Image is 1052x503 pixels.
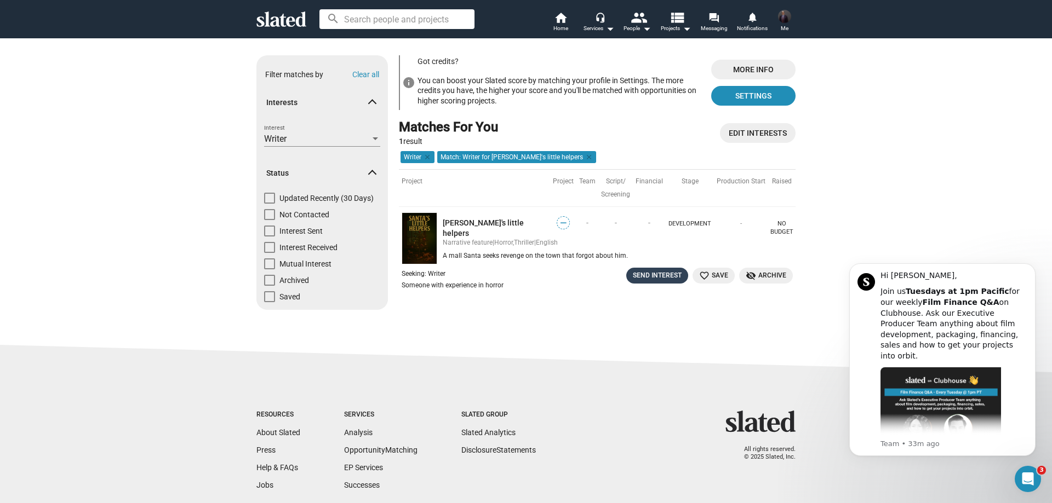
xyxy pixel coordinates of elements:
[265,70,323,80] div: Filter matches by
[746,270,786,281] span: Archive
[402,212,437,264] img: Santa's little helpers
[557,218,569,228] span: —
[631,9,647,25] mat-icon: people
[720,86,787,106] span: Settings
[344,463,383,472] a: EP Services
[778,10,791,23] img: James Marcus
[598,206,633,239] td: -
[266,97,369,108] span: Interests
[598,169,633,207] th: Script/ Screening
[661,22,691,35] span: Projects
[680,22,693,35] mat-icon: arrow_drop_down
[693,268,735,284] button: Save
[344,446,418,454] a: OpportunityMatching
[399,55,796,119] sl-promotion: Got credits?
[443,218,550,238] a: [PERSON_NAME]'s little helpers
[746,270,756,281] mat-icon: visibility_off
[553,22,568,35] span: Home
[541,11,580,35] a: Home
[399,119,498,136] div: Matches For You
[536,239,558,246] span: English
[344,411,418,419] div: Services
[279,291,300,302] span: Saved
[443,252,796,261] div: A mall Santa seeks revenge on the town that forgot about him.
[352,70,379,79] button: Clear all
[733,11,771,35] a: Notifications
[768,169,796,207] th: Raised
[640,22,653,35] mat-icon: arrow_drop_down
[626,268,688,284] button: Send Interest
[256,446,276,454] a: Press
[733,446,796,461] p: All rights reserved. © 2025 Slated, Inc.
[256,85,388,120] mat-expansion-panel-header: Interests
[421,152,431,162] mat-icon: clear
[771,8,798,36] button: James MarcusMe
[720,123,796,143] a: Open profile page - Settings dialog
[1037,466,1046,475] span: 3
[279,258,331,269] span: Mutual Interest
[737,22,768,35] span: Notifications
[739,268,793,284] button: Archive
[708,12,719,22] mat-icon: forum
[666,169,714,207] th: Stage
[418,73,702,108] div: You can boost your Slated score by matching your profile in Settings. The more credits you have, ...
[256,155,388,190] mat-expansion-panel-header: Status
[461,411,536,419] div: Slated Group
[437,151,596,163] mat-chip: Match: Writer for [PERSON_NAME]'s little helpers
[264,134,287,144] span: Writer
[701,22,728,35] span: Messaging
[580,11,618,35] button: Services
[399,137,403,146] strong: 1
[256,193,388,308] div: Status
[714,169,768,207] th: Production Start
[399,137,422,146] span: result
[781,22,788,35] span: Me
[402,270,445,277] span: Seeking: Writer
[669,9,685,25] mat-icon: view_list
[768,206,796,239] td: NO BUDGET
[618,11,656,35] button: People
[720,60,787,79] span: More Info
[711,60,796,79] button: More Info
[279,226,323,236] span: Interest Sent
[279,242,338,253] span: Interest Received
[833,250,1052,498] iframe: Intercom notifications message
[666,206,714,239] td: Development
[418,56,702,67] h3: Got credits?
[344,428,373,437] a: Analysis
[699,270,728,281] span: Save
[633,270,682,281] div: Send Interest
[256,411,300,419] div: Resources
[729,123,787,143] span: Edit Interests
[344,481,380,489] a: Successes
[443,239,494,246] span: Narrative feature |
[583,152,593,162] mat-icon: clear
[595,12,605,22] mat-icon: headset_mic
[256,463,298,472] a: Help & FAQs
[633,169,666,207] th: Financial
[603,22,616,35] mat-icon: arrow_drop_down
[514,239,534,246] span: Thriller
[256,428,300,437] a: About Slated
[279,209,329,220] span: Not Contacted
[699,270,710,281] mat-icon: favorite_border
[624,22,651,35] div: People
[279,193,374,204] span: Updated Recently (30 Days)
[550,169,576,207] th: Project
[279,275,309,286] span: Archived
[554,11,567,24] mat-icon: home
[633,206,666,239] td: -
[266,168,369,178] span: Status
[656,11,695,35] button: Projects
[717,219,765,228] div: -
[695,11,733,35] a: Messaging
[256,481,273,489] a: Jobs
